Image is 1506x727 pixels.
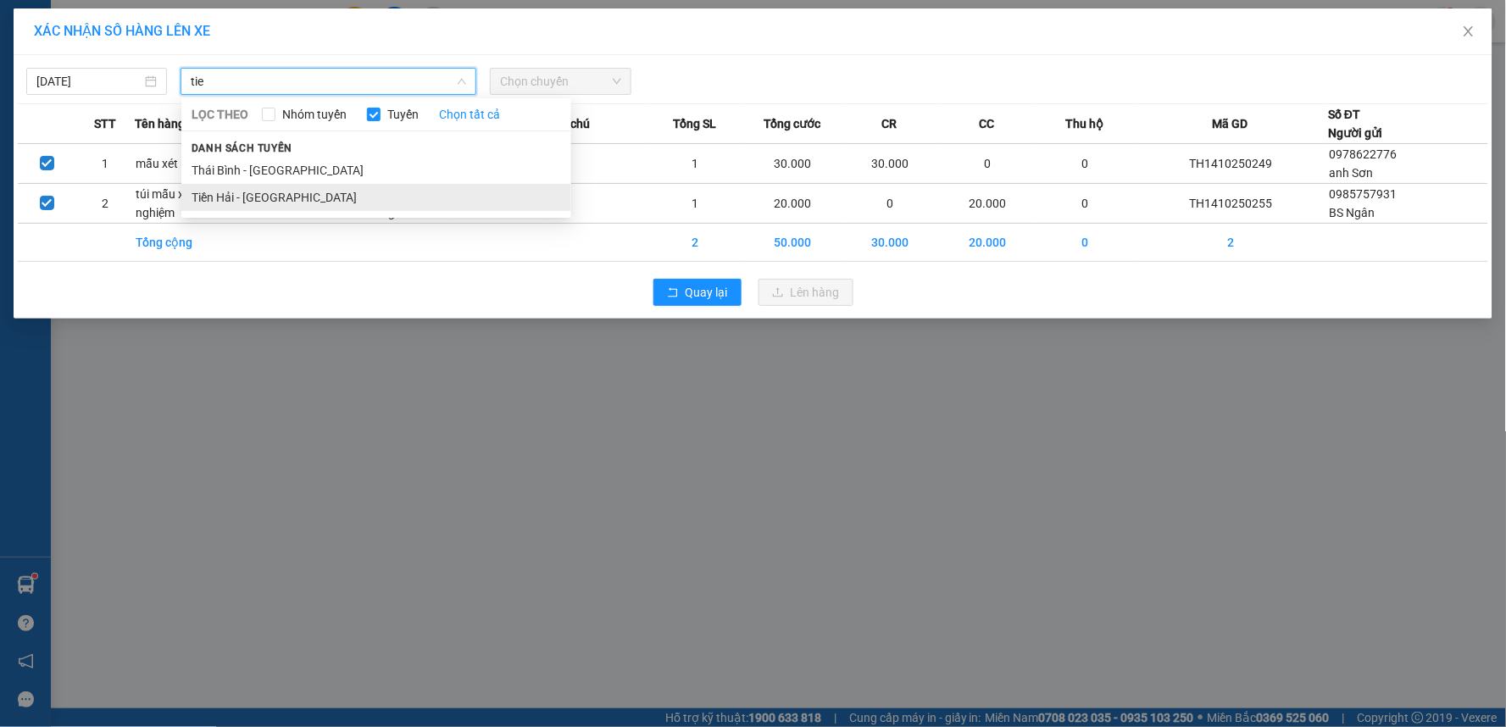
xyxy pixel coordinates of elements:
[158,42,709,63] li: 237 [PERSON_NAME] , [GEOGRAPHIC_DATA]
[653,279,742,306] button: rollbackQuay lại
[135,114,185,133] span: Tên hàng
[647,184,744,224] td: 1
[439,105,500,124] a: Chọn tất cả
[667,286,679,300] span: rollback
[744,144,842,184] td: 30.000
[135,184,232,224] td: túi mẫu xét nghiệm
[1329,206,1375,219] span: BS Ngân
[980,114,995,133] span: CC
[1134,184,1329,224] td: TH1410250255
[939,224,1036,262] td: 20.000
[744,224,842,262] td: 50.000
[1445,8,1492,56] button: Close
[1134,224,1329,262] td: 2
[135,224,232,262] td: Tổng cộng
[647,144,744,184] td: 1
[549,184,647,224] td: ---
[1036,144,1134,184] td: 0
[21,123,253,180] b: GỬI : VP [GEOGRAPHIC_DATA]
[1134,144,1329,184] td: TH1410250249
[94,114,116,133] span: STT
[764,114,821,133] span: Tổng cước
[135,144,232,184] td: mẫu xét nghiệm
[744,184,842,224] td: 20.000
[842,224,939,262] td: 30.000
[686,283,728,302] span: Quay lại
[759,279,853,306] button: uploadLên hàng
[647,224,744,262] td: 2
[181,141,303,156] span: Danh sách tuyến
[882,114,897,133] span: CR
[158,63,709,84] li: Hotline: 1900 3383, ĐT/Zalo : 0862837383
[1036,184,1134,224] td: 0
[1065,114,1103,133] span: Thu hộ
[192,105,248,124] span: LỌC THEO
[500,69,620,94] span: Chọn chuyến
[1329,187,1397,201] span: 0985757931
[549,144,647,184] td: ---
[181,157,571,184] li: Thái Bình - [GEOGRAPHIC_DATA]
[36,72,142,91] input: 14/10/2025
[1213,114,1248,133] span: Mã GD
[842,144,939,184] td: 30.000
[181,184,571,211] li: Tiền Hải - [GEOGRAPHIC_DATA]
[34,23,210,39] span: XÁC NHẬN SỐ HÀNG LÊN XE
[1328,105,1382,142] div: Số ĐT Người gửi
[1036,224,1134,262] td: 0
[1329,166,1373,180] span: anh Sơn
[76,184,135,224] td: 2
[21,21,106,106] img: logo.jpg
[674,114,717,133] span: Tổng SL
[939,184,1036,224] td: 20.000
[939,144,1036,184] td: 0
[76,144,135,184] td: 1
[1329,147,1397,161] span: 0978622776
[457,76,467,86] span: down
[275,105,353,124] span: Nhóm tuyến
[381,105,425,124] span: Tuyến
[842,184,939,224] td: 0
[1462,25,1475,38] span: close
